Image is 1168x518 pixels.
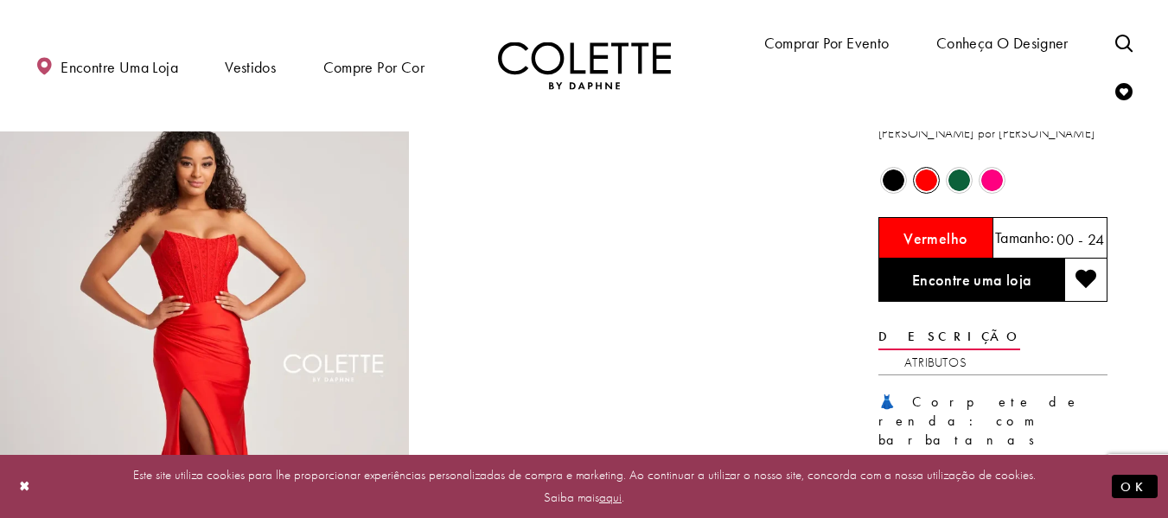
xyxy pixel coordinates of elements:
button: Fechar diálogo [10,471,40,502]
video: Estilo CL5158 Colette by Daphne #1 reprodução automática em loop sem som vídeo [418,83,827,288]
div: Rosa choque [977,165,1007,195]
font: 00 - 24 [1056,229,1105,249]
a: Visite a página inicial [498,42,671,90]
button: Enviar diálogo [1112,475,1158,498]
button: Adicionar à lista de desejos [1064,259,1107,302]
div: O estado dos controles de cores do produto depende do tamanho escolhido [878,163,1107,196]
font: [PERSON_NAME] por [PERSON_NAME] [878,125,1095,142]
a: Encontre uma loja [878,259,1064,302]
img: Colette por Daphne [498,42,671,90]
font: Tamanho: [995,227,1054,247]
font: Atributos [904,354,967,371]
font: Encontre uma loja [912,270,1032,290]
h5: Cor escolhida [903,228,967,248]
a: Descrição [878,323,1020,350]
font: Este site utiliza cookies para lhe proporcionar experiências personalizadas de compra e marketing... [133,465,1036,506]
a: aqui [599,489,622,506]
div: Vermelho [911,165,941,195]
div: Caçador [944,165,974,195]
div: Preto [878,165,909,195]
font: Vermelho [903,228,967,248]
a: Verificar lista de desejos [1111,67,1137,114]
font: . [622,489,624,506]
font: Descrição [878,329,1020,346]
a: Atributos [904,349,967,376]
font: OK [1120,478,1149,496]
